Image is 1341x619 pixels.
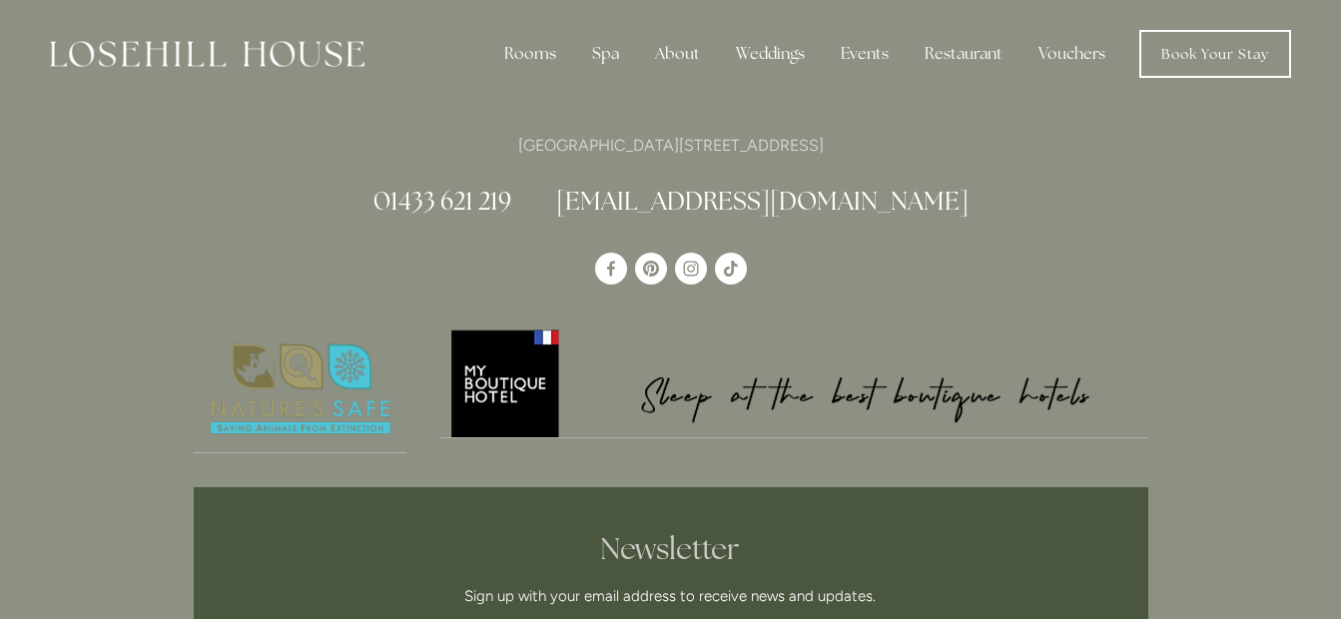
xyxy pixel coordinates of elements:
[595,253,627,285] a: Losehill House Hotel & Spa
[194,132,1148,159] p: [GEOGRAPHIC_DATA][STREET_ADDRESS]
[440,326,1148,438] a: My Boutique Hotel - Logo
[373,185,511,217] a: 01433 621 219
[194,326,407,453] a: Nature's Safe - Logo
[909,34,1018,74] div: Restaurant
[556,185,969,217] a: [EMAIL_ADDRESS][DOMAIN_NAME]
[488,34,572,74] div: Rooms
[440,326,1148,437] img: My Boutique Hotel - Logo
[635,253,667,285] a: Pinterest
[825,34,905,74] div: Events
[50,41,364,67] img: Losehill House
[1139,30,1291,78] a: Book Your Stay
[715,253,747,285] a: TikTok
[576,34,635,74] div: Spa
[675,253,707,285] a: Instagram
[720,34,821,74] div: Weddings
[639,34,716,74] div: About
[1022,34,1121,74] a: Vouchers
[194,326,407,452] img: Nature's Safe - Logo
[303,584,1039,608] p: Sign up with your email address to receive news and updates.
[303,531,1039,567] h2: Newsletter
